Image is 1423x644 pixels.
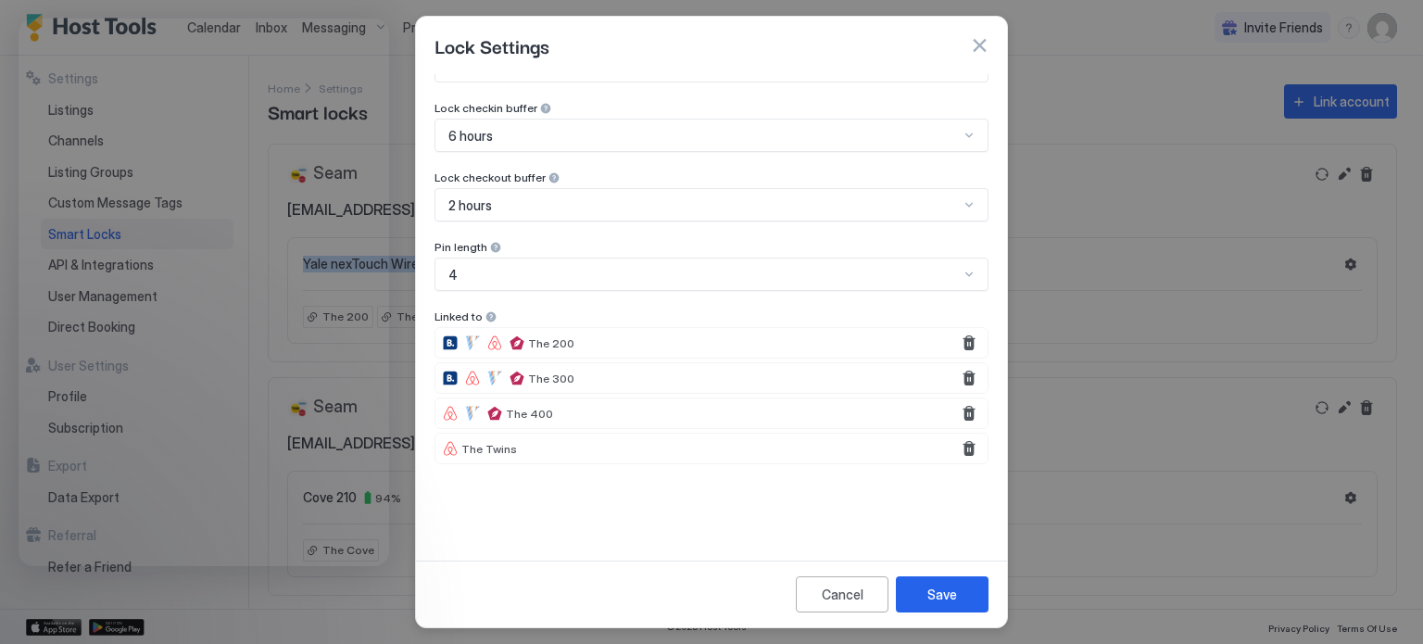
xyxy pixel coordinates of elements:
div: Save [927,585,957,604]
iframe: Intercom live chat [19,581,63,625]
button: Remove [958,437,980,460]
span: 2 hours [448,197,492,214]
span: The 300 [528,372,574,385]
span: Pin length [434,240,487,254]
span: Lock checkin buffer [434,101,537,115]
span: The 200 [528,336,574,350]
span: Lock Settings [434,32,549,59]
div: Cancel [822,585,863,604]
iframe: Intercom live chat [19,19,389,566]
span: 4 [448,267,458,284]
button: Save [896,576,989,612]
span: 6 hours [448,128,493,145]
button: Remove [958,332,980,354]
span: Lock checkout buffer [434,170,546,184]
span: The 400 [506,407,553,421]
span: Linked to [434,309,483,323]
span: The Twins [461,442,517,456]
button: Cancel [796,576,888,612]
button: Remove [958,367,980,389]
button: Remove [958,402,980,424]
